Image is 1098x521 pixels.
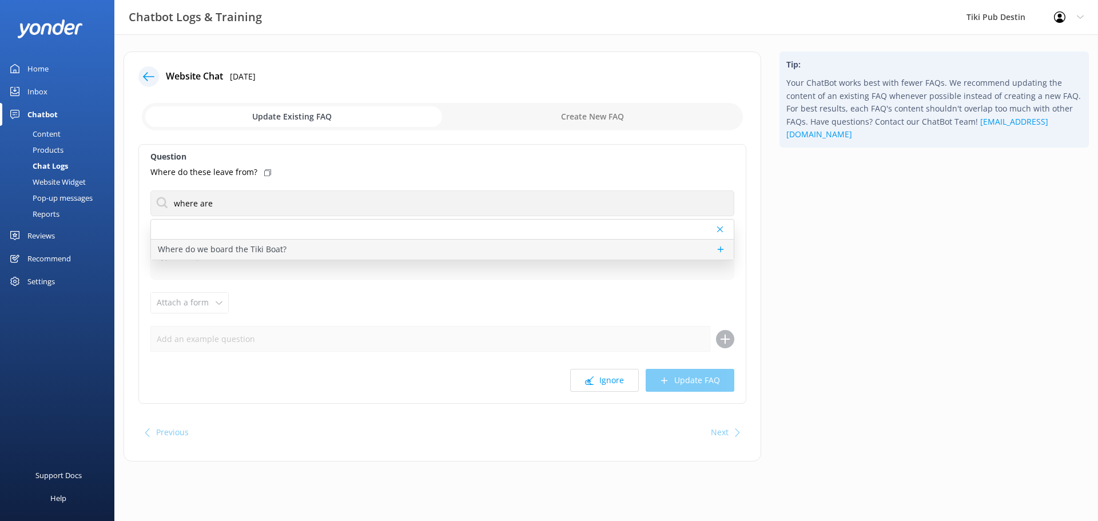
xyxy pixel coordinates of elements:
[150,326,710,352] input: Add an example question
[17,19,83,38] img: yonder-white-logo.png
[150,166,257,178] p: Where do these leave from?
[27,270,55,293] div: Settings
[786,116,1048,140] a: [EMAIL_ADDRESS][DOMAIN_NAME]
[158,243,287,256] p: Where do we board the Tiki Boat?
[27,247,71,270] div: Recommend
[230,70,256,83] p: [DATE]
[7,126,114,142] a: Content
[27,80,47,103] div: Inbox
[570,369,639,392] button: Ignore
[786,77,1082,141] p: Your ChatBot works best with fewer FAQs. We recommend updating the content of an existing FAQ whe...
[27,224,55,247] div: Reviews
[7,206,114,222] a: Reports
[27,103,58,126] div: Chatbot
[7,158,68,174] div: Chat Logs
[7,126,61,142] div: Content
[7,190,93,206] div: Pop-up messages
[50,487,66,510] div: Help
[7,142,114,158] a: Products
[7,158,114,174] a: Chat Logs
[7,174,114,190] a: Website Widget
[7,142,63,158] div: Products
[7,190,114,206] a: Pop-up messages
[7,174,86,190] div: Website Widget
[129,8,262,26] h3: Chatbot Logs & Training
[786,58,1082,71] h4: Tip:
[35,464,82,487] div: Support Docs
[150,190,734,216] input: Search for an FAQ to Update...
[7,206,59,222] div: Reports
[27,57,49,80] div: Home
[150,150,734,163] label: Question
[166,69,223,84] h4: Website Chat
